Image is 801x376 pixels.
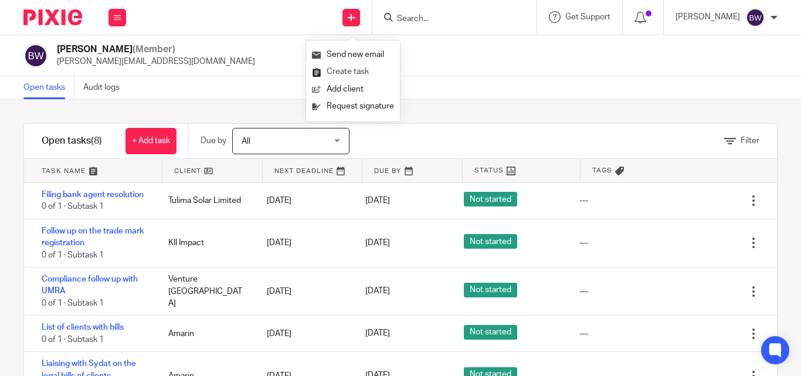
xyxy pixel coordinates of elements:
[565,13,610,21] span: Get Support
[157,322,255,345] div: Amarin
[312,98,394,115] a: Request signature
[312,63,394,80] a: Create task
[676,11,740,23] p: [PERSON_NAME]
[42,323,124,331] a: List of clients with bills
[23,76,74,99] a: Open tasks
[23,43,48,68] img: svg%3E
[157,231,255,255] div: KII Impact
[23,9,82,25] img: Pixie
[83,76,128,99] a: Audit logs
[312,81,394,98] a: Add client
[242,137,250,145] span: All
[255,322,354,345] div: [DATE]
[312,46,394,63] a: Send new email
[592,165,612,175] span: Tags
[255,280,354,303] div: [DATE]
[464,283,517,297] span: Not started
[255,231,354,255] div: [DATE]
[746,8,765,27] img: svg%3E
[396,14,501,25] input: Search
[42,299,104,307] span: 0 of 1 · Subtask 1
[365,197,390,205] span: [DATE]
[741,137,759,145] span: Filter
[201,135,226,147] p: Due by
[157,189,255,212] div: Tulima Solar Limited
[42,336,104,344] span: 0 of 1 · Subtask 1
[579,328,588,340] div: ---
[91,136,102,145] span: (8)
[42,251,104,259] span: 0 of 1 · Subtask 1
[464,325,517,340] span: Not started
[57,56,255,67] p: [PERSON_NAME][EMAIL_ADDRESS][DOMAIN_NAME]
[133,45,175,54] span: (Member)
[579,286,588,297] div: ---
[57,43,255,56] h2: [PERSON_NAME]
[157,267,255,315] div: Venture [GEOGRAPHIC_DATA]
[474,165,504,175] span: Status
[464,234,517,249] span: Not started
[579,237,588,249] div: ---
[42,191,144,199] a: Filing bank agent resolution
[125,128,177,154] a: + Add task
[42,227,144,247] a: Follow up on the trade mark registration
[464,192,517,206] span: Not started
[365,287,390,296] span: [DATE]
[42,203,104,211] span: 0 of 1 · Subtask 1
[42,135,102,147] h1: Open tasks
[365,239,390,247] span: [DATE]
[579,195,588,206] div: ---
[255,189,354,212] div: [DATE]
[365,330,390,338] span: [DATE]
[42,275,138,295] a: Compliance follow up with UMRA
